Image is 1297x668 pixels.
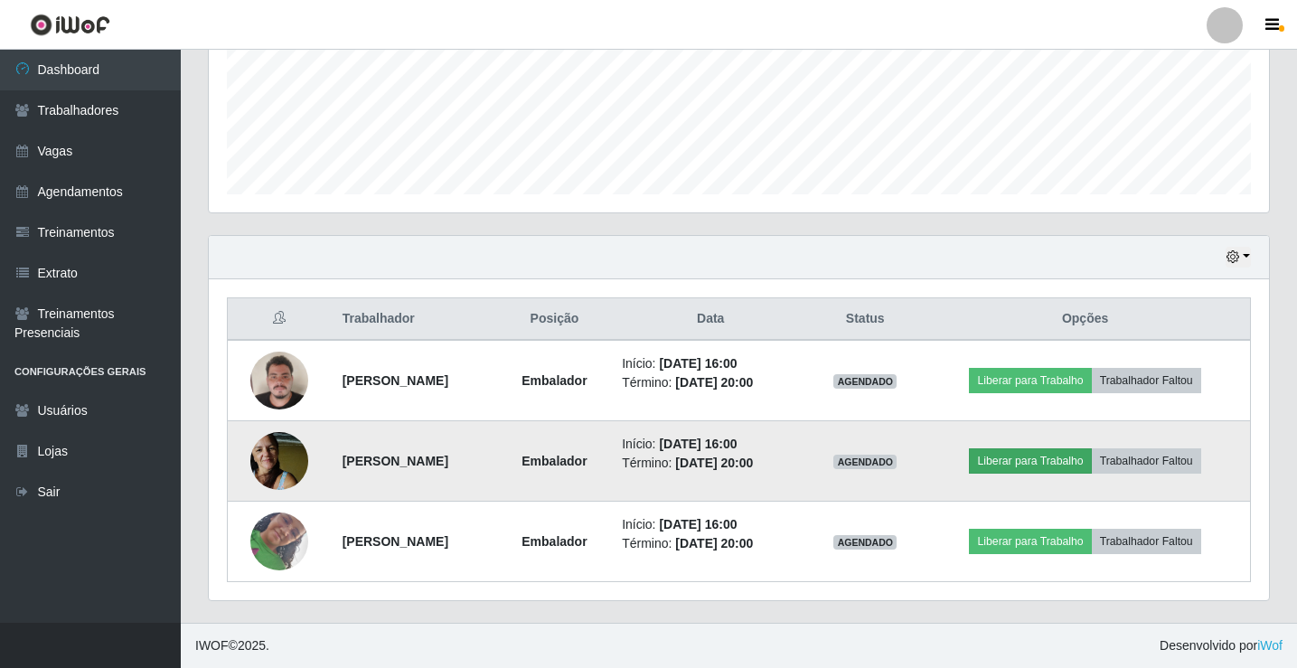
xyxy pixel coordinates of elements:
[611,298,810,341] th: Data
[659,437,737,451] time: [DATE] 16:00
[522,454,587,468] strong: Embalador
[675,536,753,550] time: [DATE] 20:00
[1092,448,1201,474] button: Trabalhador Faltou
[969,368,1091,393] button: Liberar para Trabalho
[622,515,799,534] li: Início:
[343,534,448,549] strong: [PERSON_NAME]
[522,373,587,388] strong: Embalador
[30,14,110,36] img: CoreUI Logo
[622,534,799,553] li: Término:
[810,298,920,341] th: Status
[1257,638,1283,653] a: iWof
[1092,529,1201,554] button: Trabalhador Faltou
[522,534,587,549] strong: Embalador
[622,435,799,454] li: Início:
[920,298,1250,341] th: Opções
[250,422,308,499] img: 1747341075355.jpeg
[250,342,308,419] img: 1701355705796.jpeg
[969,448,1091,474] button: Liberar para Trabalho
[195,638,229,653] span: IWOF
[969,529,1091,554] button: Liberar para Trabalho
[343,454,448,468] strong: [PERSON_NAME]
[833,374,897,389] span: AGENDADO
[250,490,308,593] img: 1757074441917.jpeg
[622,373,799,392] li: Término:
[343,373,448,388] strong: [PERSON_NAME]
[1160,636,1283,655] span: Desenvolvido por
[1092,368,1201,393] button: Trabalhador Faltou
[195,636,269,655] span: © 2025 .
[498,298,611,341] th: Posição
[675,456,753,470] time: [DATE] 20:00
[833,455,897,469] span: AGENDADO
[833,535,897,550] span: AGENDADO
[622,354,799,373] li: Início:
[622,454,799,473] li: Término:
[332,298,498,341] th: Trabalhador
[659,517,737,532] time: [DATE] 16:00
[659,356,737,371] time: [DATE] 16:00
[675,375,753,390] time: [DATE] 20:00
